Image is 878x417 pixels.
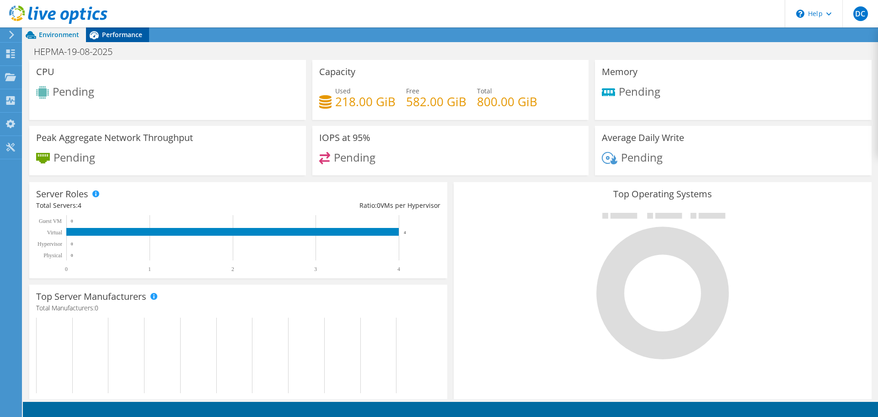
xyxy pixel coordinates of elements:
[65,266,68,272] text: 0
[404,230,406,235] text: 4
[377,201,380,210] span: 0
[406,97,466,107] h4: 582.00 GiB
[39,30,79,39] span: Environment
[39,218,62,224] text: Guest VM
[397,266,400,272] text: 4
[78,201,81,210] span: 4
[71,219,73,223] text: 0
[47,229,63,236] text: Virtual
[54,149,95,164] span: Pending
[36,67,54,77] h3: CPU
[148,266,151,272] text: 1
[335,97,396,107] h4: 218.00 GiB
[37,241,62,247] text: Hypervisor
[36,292,146,302] h3: Top Server Manufacturers
[71,242,73,246] text: 0
[460,189,865,199] h3: Top Operating Systems
[71,253,73,258] text: 0
[36,189,88,199] h3: Server Roles
[53,84,94,99] span: Pending
[477,87,492,95] span: Total
[238,200,440,211] div: Ratio: VMs per Hypervisor
[853,6,868,21] span: DC
[36,133,193,143] h3: Peak Aggregate Network Throughput
[335,87,351,95] span: Used
[602,67,637,77] h3: Memory
[319,133,370,143] h3: IOPS at 95%
[36,200,238,211] div: Total Servers:
[43,252,62,259] text: Physical
[602,133,684,143] h3: Average Daily Write
[796,10,804,18] svg: \n
[319,67,355,77] h3: Capacity
[30,47,127,57] h1: HEPMA-19-08-2025
[314,266,317,272] text: 3
[95,303,98,312] span: 0
[102,30,142,39] span: Performance
[477,97,537,107] h4: 800.00 GiB
[621,149,663,164] span: Pending
[406,87,419,95] span: Free
[619,83,660,98] span: Pending
[36,303,440,313] h4: Total Manufacturers:
[231,266,234,272] text: 2
[334,149,375,164] span: Pending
